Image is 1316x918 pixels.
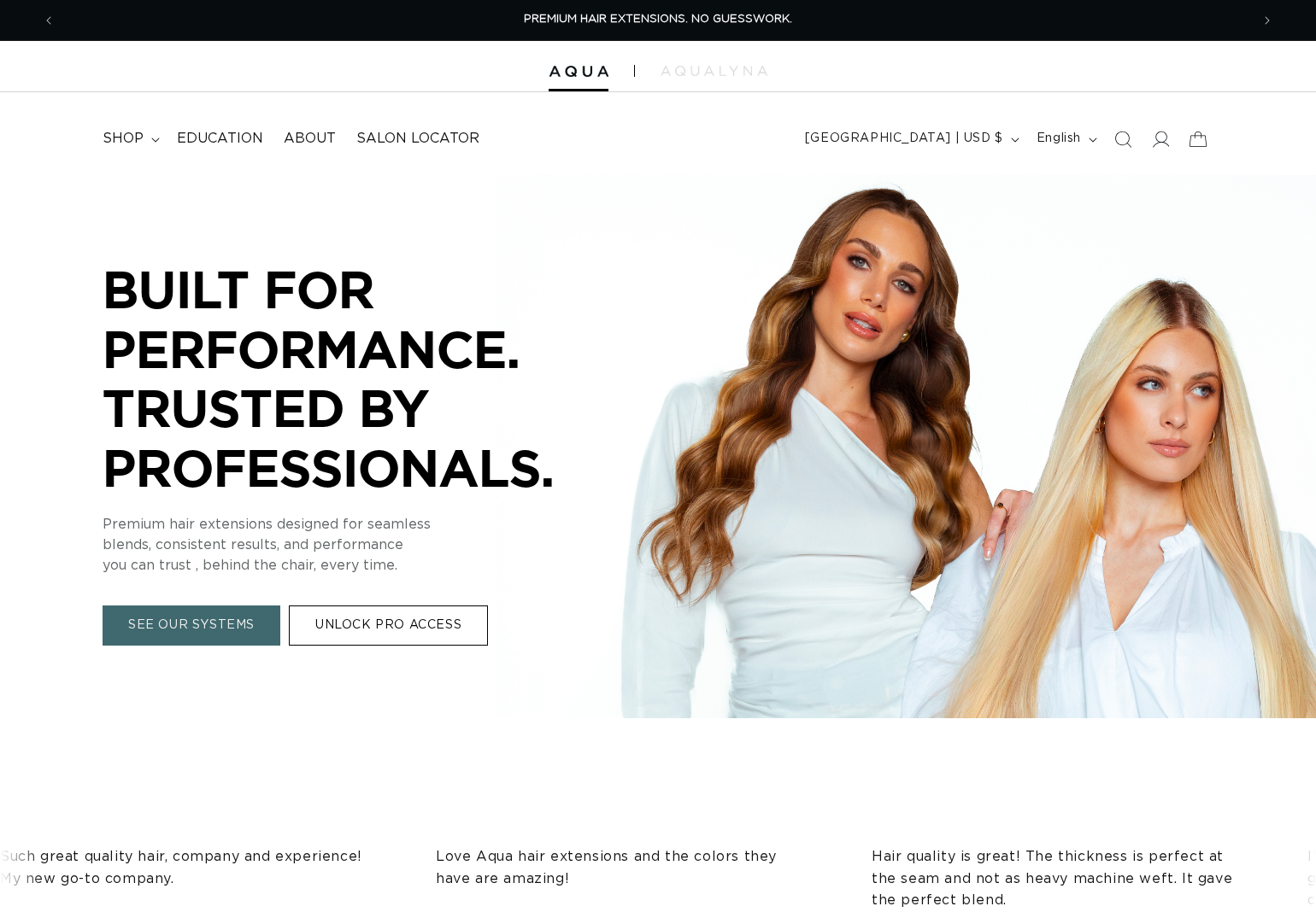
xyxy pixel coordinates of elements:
[177,130,263,148] span: Education
[167,120,273,158] a: Education
[549,66,608,78] img: Aqua Hair Extensions
[524,14,792,25] span: PREMIUM HAIR EXTENSIONS. NO GUESSWORK.
[103,535,615,555] p: blends, consistent results, and performance
[289,605,488,646] a: UNLOCK PRO ACCESS
[1104,120,1142,158] summary: Search
[661,66,767,76] img: aqualyna.com
[103,260,615,497] p: BUILT FOR PERFORMANCE. TRUSTED BY PROFESSIONALS.
[1248,4,1286,37] button: Next announcement
[273,120,346,158] a: About
[805,130,1003,148] span: [GEOGRAPHIC_DATA] | USD $
[356,130,479,148] span: Salon Locator
[868,846,1236,912] p: Hair quality is great! The thickness is perfect at the seam and not as heavy machine weft. It gav...
[1037,130,1081,148] span: English
[284,130,336,148] span: About
[1026,123,1104,155] button: English
[103,555,615,576] p: you can trust , behind the chair, every time.
[30,4,68,37] button: Previous announcement
[103,130,144,148] span: shop
[346,120,490,158] a: Salon Locator
[103,514,615,535] p: Premium hair extensions designed for seamless
[432,846,800,890] p: Love Aqua hair extensions and the colors they have are amazing!
[795,123,1026,155] button: [GEOGRAPHIC_DATA] | USD $
[92,120,167,158] summary: shop
[103,605,280,646] a: SEE OUR SYSTEMS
